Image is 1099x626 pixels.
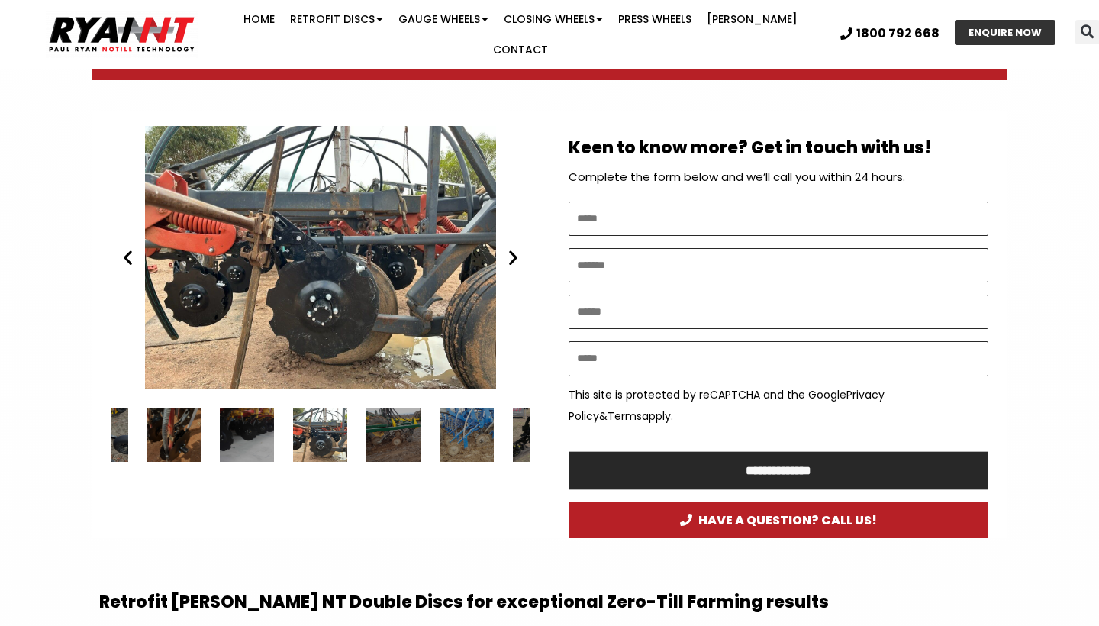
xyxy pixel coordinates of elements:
div: 30 / 34 [111,126,530,389]
a: Home [236,4,282,34]
a: Gauge Wheels [391,4,496,34]
div: Slides [111,126,530,389]
div: 29 / 34 [220,408,274,463]
span: HAVE A QUESTION? CALL US! [680,514,877,527]
a: Retrofit Discs [282,4,391,34]
a: Terms [608,408,642,424]
p: This site is protected by reCAPTCHA and the Google & apply. [569,384,988,427]
span: ENQUIRE NOW [968,27,1042,37]
a: ENQUIRE NOW [955,20,1055,45]
a: Press Wheels [611,4,699,34]
div: RYAN NT Retrofit Double Discs [111,126,530,389]
a: 1800 792 668 [840,27,939,40]
div: 32 / 34 [440,408,494,463]
a: HAVE A QUESTION? CALL US! [569,502,988,538]
div: 27 / 34 [74,408,128,463]
a: Closing Wheels [496,4,611,34]
a: [PERSON_NAME] [699,4,805,34]
img: Ryan NT logo [46,11,198,58]
a: Privacy Policy [569,387,885,424]
h2: Keen to know more? Get in touch with us! [569,137,988,160]
span: 1800 792 668 [856,27,939,40]
div: 31 / 34 [366,408,421,463]
h2: Retrofit [PERSON_NAME] NT Double Discs for exceptional Zero-Till Farming results [99,592,1000,614]
div: 30 / 34 [293,408,347,463]
div: Next slide [504,248,523,267]
a: Contact [485,34,556,65]
div: Previous slide [118,248,137,267]
p: Complete the form below and we’ll call you within 24 hours. [569,166,988,188]
div: RYAN NT Retrofit Double Discs [293,408,347,463]
div: 33 / 34 [513,408,567,463]
div: 28 / 34 [147,408,201,463]
div: Slides Slides [111,408,530,463]
nav: Menu [213,4,829,65]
